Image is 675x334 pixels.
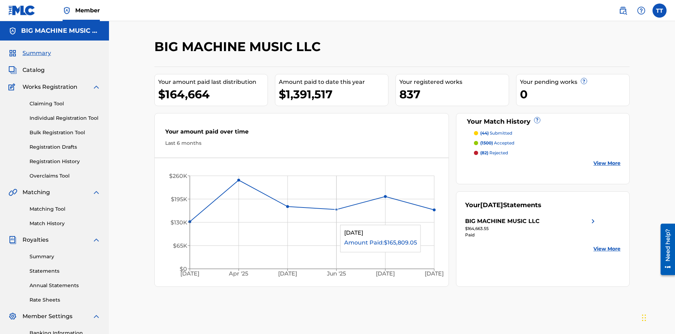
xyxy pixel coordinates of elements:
a: (44) submitted [474,130,621,136]
tspan: $0 [180,266,187,272]
span: Catalog [22,66,45,74]
tspan: [DATE] [376,271,395,277]
span: (44) [480,130,489,136]
img: Summary [8,49,17,57]
tspan: $65K [173,242,187,249]
a: Registration History [30,158,101,165]
div: Drag [642,307,646,328]
img: Matching [8,188,17,197]
a: BIG MACHINE MUSIC LLCright chevron icon$164,663.55Paid [465,217,597,238]
span: Royalties [22,236,49,244]
a: Annual Statements [30,282,101,289]
tspan: [DATE] [180,271,199,277]
tspan: $195K [171,196,187,203]
a: View More [593,245,621,253]
div: Paid [465,232,597,238]
div: $164,663.55 [465,225,597,232]
img: Works Registration [8,83,18,91]
div: User Menu [652,4,667,18]
a: Overclaims Tool [30,172,101,180]
span: Works Registration [22,83,77,91]
tspan: $260K [169,173,187,179]
a: Rate Sheets [30,296,101,304]
a: Bulk Registration Tool [30,129,101,136]
div: Your Statements [465,200,541,210]
img: Royalties [8,236,17,244]
div: Last 6 months [165,140,438,147]
div: Your registered works [399,78,509,86]
img: Accounts [8,27,17,35]
a: Public Search [616,4,630,18]
a: Registration Drafts [30,143,101,151]
img: Top Rightsholder [63,6,71,15]
span: (1500) [480,140,493,146]
div: Amount paid to date this year [279,78,388,86]
a: Match History [30,220,101,227]
p: accepted [480,140,514,146]
img: help [637,6,645,15]
a: Individual Registration Tool [30,115,101,122]
tspan: [DATE] [278,271,297,277]
a: (1500) accepted [474,140,621,146]
img: expand [92,236,101,244]
a: Summary [30,253,101,260]
span: Summary [22,49,51,57]
div: Your Match History [465,117,621,126]
img: MLC Logo [8,5,36,16]
tspan: Jun '25 [327,271,346,277]
div: Your amount paid over time [165,128,438,140]
span: ? [581,78,587,84]
img: right chevron icon [589,217,597,225]
img: expand [92,83,101,91]
span: (82) [480,150,488,155]
a: Matching Tool [30,205,101,213]
div: Your pending works [520,78,629,86]
iframe: Resource Center [655,221,675,279]
img: expand [92,188,101,197]
span: [DATE] [480,201,503,209]
p: submitted [480,130,512,136]
h5: BIG MACHINE MUSIC LLC [21,27,101,35]
img: Member Settings [8,312,17,321]
span: Matching [22,188,50,197]
tspan: Apr '25 [229,271,249,277]
div: Help [634,4,648,18]
iframe: Chat Widget [640,300,675,334]
div: BIG MACHINE MUSIC LLC [465,217,540,225]
div: $1,391,517 [279,86,388,102]
a: Statements [30,267,101,275]
img: expand [92,312,101,321]
tspan: $130K [171,219,187,226]
img: search [619,6,627,15]
div: Your amount paid last distribution [158,78,268,86]
span: Member [75,6,100,14]
a: View More [593,160,621,167]
div: 837 [399,86,509,102]
a: Claiming Tool [30,100,101,107]
h2: BIG MACHINE MUSIC LLC [154,39,324,55]
a: CatalogCatalog [8,66,45,74]
span: ? [534,117,540,123]
tspan: [DATE] [425,271,444,277]
div: 0 [520,86,629,102]
a: (82) rejected [474,150,621,156]
img: Catalog [8,66,17,74]
a: SummarySummary [8,49,51,57]
div: $164,664 [158,86,268,102]
span: Member Settings [22,312,72,321]
p: rejected [480,150,508,156]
